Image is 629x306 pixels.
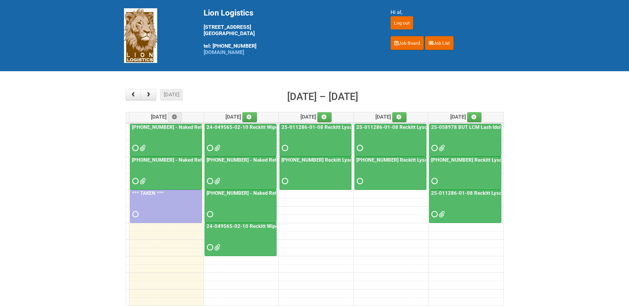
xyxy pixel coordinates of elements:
[392,112,407,122] a: Add an event
[130,157,202,190] a: [PHONE_NUMBER] - Naked Reformulation Mailing 1 PHOTOS
[450,114,482,120] span: [DATE]
[131,157,270,163] a: [PHONE_NUMBER] - Naked Reformulation Mailing 1 PHOTOS
[140,179,144,183] span: GROUP 1003.jpg GROUP 1003 (2).jpg GROUP 1003 (3).jpg GROUP 1003 (4).jpg GROUP 1003 (5).jpg GROUP ...
[439,146,443,150] span: MDN (2) 25-058978-01-08.xlsx LPF 25-058978-01-08.xlsx CELL 1.pdf CELL 2.pdf CELL 3.pdf CELL 4.pdf...
[429,190,501,223] a: 25-011286-01-08 Reckitt Lysol Laundry Scented
[357,179,361,183] span: Requested
[205,223,277,256] a: 24-049565-02-10 Reckitt Wipes HUT Stages 1-3 - slot for photos
[130,124,202,157] a: [PHONE_NUMBER] - Naked Reformulation Mailing 1
[287,89,358,104] h2: [DATE] – [DATE]
[131,124,249,130] a: [PHONE_NUMBER] - Naked Reformulation Mailing 1
[204,8,253,18] span: Lion Logistics
[207,179,212,183] span: Requested
[225,114,257,120] span: [DATE]
[282,179,286,183] span: Requested
[160,89,183,100] button: [DATE]
[430,157,570,163] a: [PHONE_NUMBER] Reckitt Lysol Wipes Stage 4 - labeling day
[430,190,542,196] a: 25-011286-01-08 Reckitt Lysol Laundry Scented
[391,8,505,16] div: Hi al,
[391,36,424,50] a: Job Board
[355,157,495,163] a: [PHONE_NUMBER] Reckitt Lysol Wipes Stage 4 - labeling day
[214,146,219,150] span: 24-049565-02-10 - MOR - 3lb codes SBM-394 and YBM-237.xlsm 24-049565-02-10 - MOR - 2lb code OBM-4...
[280,124,444,130] a: 25-011286-01-08 Reckitt Lysol Laundry Scented - BLINDING (hold slot)
[205,190,344,196] a: [PHONE_NUMBER] - Naked Reformulation Mailing 2 PHOTOS
[431,179,436,183] span: Requested
[204,49,244,55] a: [DOMAIN_NAME]
[280,124,351,157] a: 25-011286-01-08 Reckitt Lysol Laundry Scented - BLINDING (hold slot)
[214,245,219,250] span: GROUP 1001 (BACK).jpg GROUP 1001.jpg
[132,146,137,150] span: Requested
[280,157,420,163] a: [PHONE_NUMBER] Reckitt Lysol Wipes Stage 4 - labeling day
[391,16,413,29] input: Log out
[124,32,157,38] a: Lion Logistics
[214,179,219,183] span: MOR_M2.xlsm LION_Mailing2_25-055556-01_LABELS_06Oct25.xlsx
[357,146,361,150] span: Requested
[151,114,182,120] span: [DATE]
[205,223,356,229] a: 24-049565-02-10 Reckitt Wipes HUT Stages 1-3 - slot for photos
[429,157,501,190] a: [PHONE_NUMBER] Reckitt Lysol Wipes Stage 4 - labeling day
[205,157,277,190] a: [PHONE_NUMBER] - Naked Reformulation - Mailing 2
[205,157,327,163] a: [PHONE_NUMBER] - Naked Reformulation - Mailing 2
[207,146,212,150] span: Requested
[282,146,286,150] span: Requested
[124,8,157,63] img: Lion Logistics
[431,146,436,150] span: Requested
[168,112,182,122] a: Add an event
[205,190,277,223] a: [PHONE_NUMBER] - Naked Reformulation Mailing 2 PHOTOS
[467,112,482,122] a: Add an event
[354,157,426,190] a: [PHONE_NUMBER] Reckitt Lysol Wipes Stage 4 - labeling day
[300,114,332,120] span: [DATE]
[204,8,374,55] div: [STREET_ADDRESS] [GEOGRAPHIC_DATA] tel: [PHONE_NUMBER]
[431,212,436,217] span: Requested
[132,212,137,217] span: Requested
[140,146,144,150] span: Lion25-055556-01_LABELS_03Oct25.xlsx MOR - 25-055556-01.xlsm G147.png G258.png G369.png M147.png ...
[207,245,212,250] span: Requested
[317,112,332,122] a: Add an event
[354,124,426,157] a: 25-011286-01-08 Reckitt Lysol Laundry Scented - BLINDING (hold slot)
[132,179,137,183] span: Requested
[207,212,212,217] span: Requested
[242,112,257,122] a: Add an event
[280,157,351,190] a: [PHONE_NUMBER] Reckitt Lysol Wipes Stage 4 - labeling day
[205,124,277,157] a: 24-049565-02-10 Reckitt Wipes HUT Stages 1-3
[355,124,519,130] a: 25-011286-01-08 Reckitt Lysol Laundry Scented - BLINDING (hold slot)
[425,36,454,50] a: Job List
[430,124,532,130] a: 25-058978 BUT LCM Lash Idole US / Retest
[429,124,501,157] a: 25-058978 BUT LCM Lash Idole US / Retest
[205,124,319,130] a: 24-049565-02-10 Reckitt Wipes HUT Stages 1-3
[439,212,443,217] span: 25-011286-01 - MDN (3).xlsx 25-011286-01 - MDN (2).xlsx 25-011286-01-08 - JNF.DOC 25-011286-01 - ...
[375,114,407,120] span: [DATE]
